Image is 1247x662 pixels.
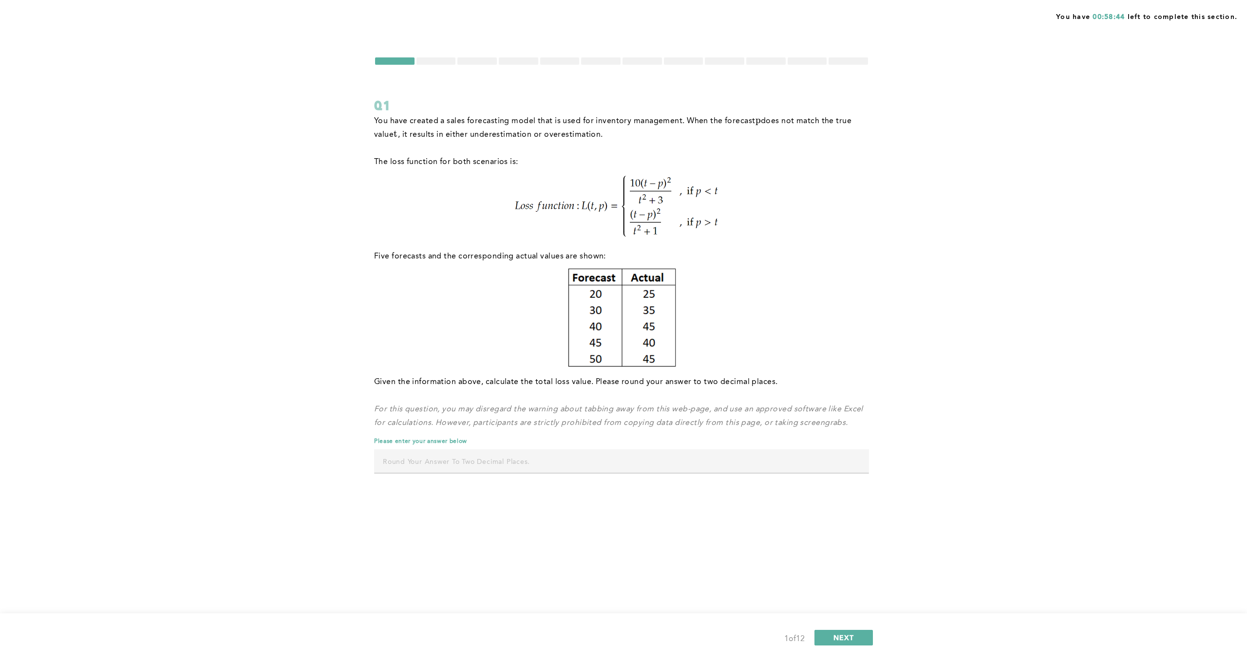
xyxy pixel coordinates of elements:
[374,405,865,427] em: For this question, you may disregard the warning about tabbing away from this web-page, and use a...
[833,633,854,642] span: NEXT
[1056,10,1237,22] span: You have left to complete this section.
[374,375,869,389] p: Given the information above, calculate the total loss value. Please round your answer to two deci...
[374,97,869,114] div: Q1
[756,115,761,126] span: p
[1093,14,1125,20] span: 00:58:44
[374,250,869,263] p: Five forecasts and the corresponding actual values are shown:
[394,129,397,139] span: t
[784,632,805,646] div: 1 of 12
[814,630,873,645] button: NEXT
[374,155,869,169] p: The loss function for both scenarios is:
[374,438,869,445] span: Please enter your answer below
[565,263,679,370] img: AD_4nXeskhIirLgvPjrXIN_Zbi4RSQD5qM_YgoVpLWOkJZEnDwhewR1YOrvwi676fUA62iY73mOSXeiOvpaN6B8Z5aiFFOyUb...
[513,169,730,245] img: AD_4nXdfwH6IWAnTOZlMHIFLxufqtQsbElMF52RiaoL8bsrJ7N8cdtwTuZCAWl0zZOgEPokRRtQ4f2EO-R-I0D1sitaMUI-Xm...
[374,114,869,142] p: You have created a sales forecasting model that is used for inventory management. When the foreca...
[374,449,869,473] input: Round your answer to two decimal places.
